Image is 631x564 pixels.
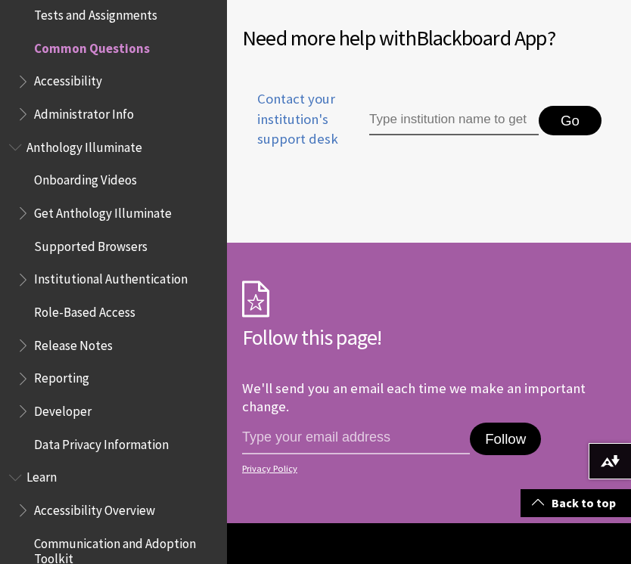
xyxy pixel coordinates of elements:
button: Go [539,106,601,136]
nav: Book outline for Anthology Illuminate [9,135,218,457]
span: Institutional Authentication [34,267,188,287]
a: Privacy Policy [242,463,611,474]
span: Role-Based Access [34,299,135,320]
span: Supported Browsers [34,234,148,254]
h2: Need more help with ? [242,22,616,54]
span: Accessibility Overview [34,497,155,518]
span: Reporting [34,366,89,386]
a: Contact your institution's support desk [242,89,368,167]
span: Administrator Info [34,101,134,122]
span: Data Privacy Information [34,432,169,452]
span: Accessibility [34,69,102,89]
p: We'll send you an email each time we make an important change. [242,380,586,415]
h2: Follow this page! [242,321,616,353]
span: Onboarding Videos [34,168,137,188]
span: Tests and Assignments [34,2,157,23]
a: Back to top [521,489,631,517]
span: Common Questions [34,36,150,56]
img: Subscription Icon [242,280,269,318]
span: Developer [34,398,92,419]
span: Anthology Illuminate [26,135,142,155]
button: Follow [470,423,541,456]
input: Type institution name to get support [369,106,539,136]
span: Learn [26,465,57,485]
input: email address [242,423,470,454]
span: Release Notes [34,333,113,353]
span: Contact your institution's support desk [242,89,368,149]
span: Get Anthology Illuminate [34,200,172,221]
span: Blackboard App [416,24,547,51]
